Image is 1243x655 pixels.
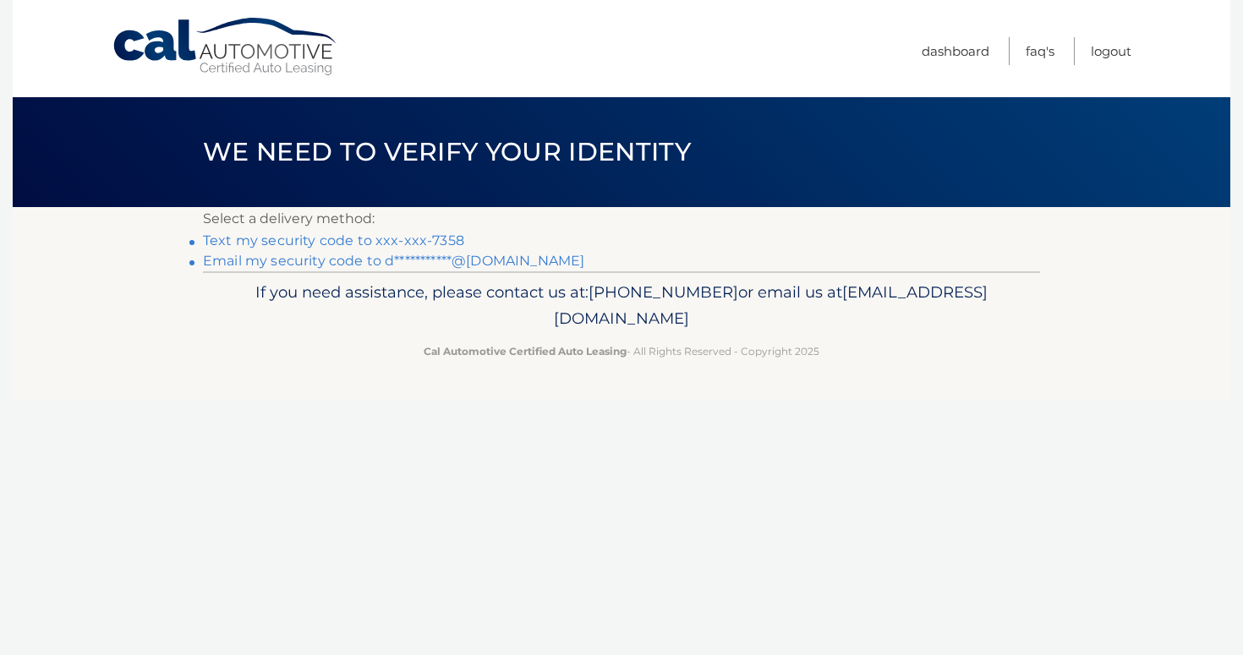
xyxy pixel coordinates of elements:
[214,342,1029,360] p: - All Rights Reserved - Copyright 2025
[1091,37,1131,65] a: Logout
[1026,37,1054,65] a: FAQ's
[424,345,627,358] strong: Cal Automotive Certified Auto Leasing
[203,232,464,248] a: Text my security code to xxx-xxx-7358
[112,17,340,77] a: Cal Automotive
[214,279,1029,333] p: If you need assistance, please contact us at: or email us at
[589,282,738,302] span: [PHONE_NUMBER]
[203,136,691,167] span: We need to verify your identity
[203,207,1040,231] p: Select a delivery method:
[922,37,989,65] a: Dashboard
